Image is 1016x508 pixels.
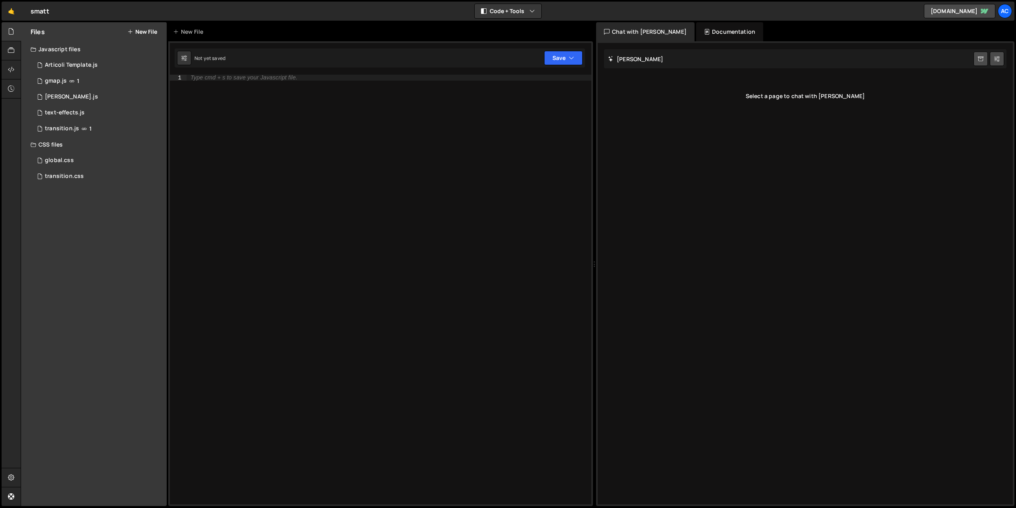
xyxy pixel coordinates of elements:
div: Chat with [PERSON_NAME] [596,22,695,41]
div: [PERSON_NAME].js [45,93,98,100]
div: Javascript files [21,41,167,57]
div: global.css [45,157,74,164]
div: New File [173,28,206,36]
div: 15404/40580.js [31,121,167,137]
span: 1 [89,126,92,132]
div: gmap.js [45,77,67,85]
div: Select a page to chat with [PERSON_NAME] [604,80,1006,112]
span: 1 [77,78,79,84]
h2: Files [31,27,45,36]
div: 15404/40607.js [31,73,167,89]
h2: [PERSON_NAME] [608,55,663,63]
div: smatt [31,6,49,16]
div: Type cmd + s to save your Javascript file. [190,75,297,81]
a: ac [998,4,1012,18]
div: 15404/40606.js [31,89,167,105]
div: 15404/40605.css [31,168,167,184]
div: Documentation [696,22,763,41]
button: Code + Tools [475,4,541,18]
div: 1 [170,75,187,81]
div: CSS files [21,137,167,153]
div: 15404/40583.css [31,153,167,168]
div: transition.css [45,173,84,180]
div: text-effects.js [45,109,85,116]
div: transition.js [45,125,79,132]
button: New File [127,29,157,35]
button: Save [544,51,583,65]
div: Articoli Template.js [45,62,98,69]
div: 15404/40608.js [31,105,167,121]
a: 🤙 [2,2,21,21]
div: Not yet saved [194,55,225,62]
a: [DOMAIN_NAME] [924,4,995,18]
div: 15404/40579.js [31,57,167,73]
